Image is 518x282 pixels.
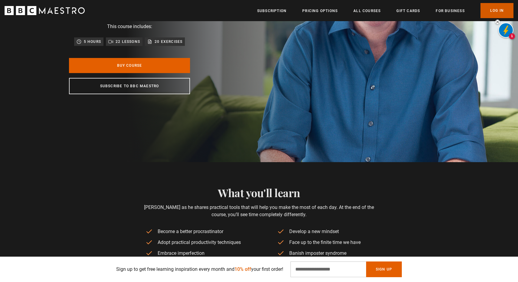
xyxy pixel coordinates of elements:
[142,204,376,218] p: [PERSON_NAME] as he shares practical tools that will help you make the most of each day. At the e...
[155,39,182,45] p: 20 exercises
[69,78,190,94] a: Subscribe to BBC Maestro
[116,39,140,45] p: 22 lessons
[480,3,513,18] a: Log In
[277,239,372,246] li: Face up to the finite time we have
[142,186,376,199] h2: What you'll learn
[5,6,85,15] svg: BBC Maestro
[257,3,513,18] nav: Primary
[84,39,101,45] p: 5 hours
[257,8,287,14] a: Subscription
[302,8,338,14] a: Pricing Options
[234,266,251,272] span: 10% off
[69,58,190,73] a: Buy Course
[116,266,283,273] p: Sign up to get free learning inspiration every month and your first order!
[436,8,464,14] a: For business
[277,228,372,235] li: Develop a new mindset
[366,261,402,277] button: Sign Up
[353,8,381,14] a: All Courses
[277,250,372,257] li: Banish imposter syndrome
[396,8,420,14] a: Gift Cards
[146,228,241,235] li: Become a better procrastinator
[146,250,241,257] li: Embrace imperfection
[146,239,241,246] li: Adopt practical productivity techniques
[107,23,152,30] p: This course includes:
